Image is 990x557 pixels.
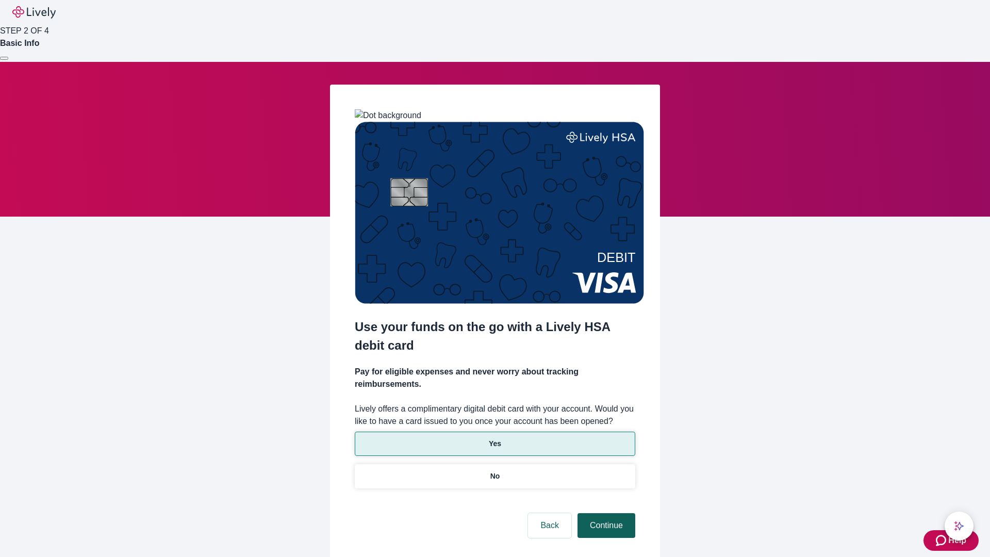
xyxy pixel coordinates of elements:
button: Continue [577,513,635,538]
button: chat [945,512,973,540]
img: Lively [12,6,56,19]
h4: Pay for eligible expenses and never worry about tracking reimbursements. [355,366,635,390]
span: Help [948,534,966,547]
label: Lively offers a complimentary digital debit card with your account. Would you like to have a card... [355,403,635,428]
svg: Zendesk support icon [936,534,948,547]
button: Back [528,513,571,538]
button: Zendesk support iconHelp [923,530,979,551]
svg: Lively AI Assistant [954,521,964,531]
img: Debit card [355,122,644,304]
img: Dot background [355,109,421,122]
button: No [355,464,635,488]
p: No [490,471,500,482]
p: Yes [489,438,501,449]
button: Yes [355,432,635,456]
h2: Use your funds on the go with a Lively HSA debit card [355,318,635,355]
